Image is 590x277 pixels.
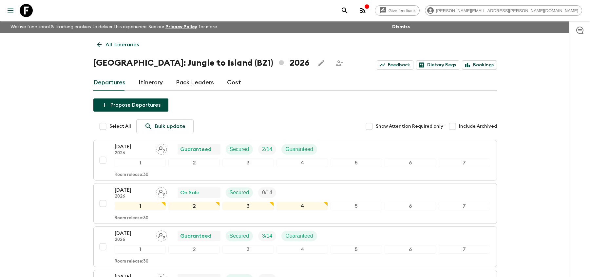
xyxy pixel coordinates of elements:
[226,144,253,155] div: Secured
[262,232,272,240] p: 3 / 14
[115,159,166,167] div: 1
[156,232,167,238] span: Assign pack leader
[258,187,276,198] div: Trip Fill
[439,159,490,167] div: 7
[222,245,274,254] div: 3
[276,159,328,167] div: 4
[115,229,151,237] p: [DATE]
[93,183,497,224] button: [DATE]2026Assign pack leaderOn SaleSecuredTrip Fill1234567Room release:30
[93,140,497,181] button: [DATE]2026Assign pack leaderGuaranteedSecuredTrip FillGuaranteed1234567Room release:30
[222,159,274,167] div: 3
[109,123,131,130] span: Select All
[168,245,220,254] div: 2
[115,259,148,264] p: Room release: 30
[168,159,220,167] div: 2
[338,4,351,17] button: search adventures
[285,145,313,153] p: Guaranteed
[276,202,328,210] div: 4
[315,56,328,70] button: Edit this itinerary
[390,22,411,32] button: Dismiss
[376,123,443,130] span: Show Attention Required only
[230,145,249,153] p: Secured
[385,159,436,167] div: 6
[375,5,420,16] a: Give feedback
[222,202,274,210] div: 3
[425,5,582,16] div: [PERSON_NAME][EMAIL_ADDRESS][PERSON_NAME][DOMAIN_NAME]
[180,232,211,240] p: Guaranteed
[156,189,167,194] span: Assign pack leader
[115,237,151,243] p: 2026
[93,56,310,70] h1: [GEOGRAPHIC_DATA]: Jungle to Island (BZ1) 2026
[385,8,419,13] span: Give feedback
[331,202,382,210] div: 5
[226,187,253,198] div: Secured
[115,172,148,178] p: Room release: 30
[115,143,151,151] p: [DATE]
[155,122,185,130] p: Bulk update
[93,38,143,51] a: All itineraries
[139,75,163,91] a: Itinerary
[285,232,313,240] p: Guaranteed
[377,60,413,70] a: Feedback
[258,231,276,241] div: Trip Fill
[136,119,194,133] a: Bulk update
[331,159,382,167] div: 5
[459,123,497,130] span: Include Archived
[93,75,125,91] a: Departures
[462,60,497,70] a: Bookings
[276,245,328,254] div: 4
[180,145,211,153] p: Guaranteed
[226,231,253,241] div: Secured
[115,186,151,194] p: [DATE]
[115,202,166,210] div: 1
[180,189,200,197] p: On Sale
[93,98,168,112] button: Propose Departures
[262,145,272,153] p: 2 / 14
[262,189,272,197] p: 0 / 14
[115,216,148,221] p: Room release: 30
[93,226,497,267] button: [DATE]2026Assign pack leaderGuaranteedSecuredTrip FillGuaranteed1234567Room release:30
[8,21,220,33] p: We use functional & tracking cookies to deliver this experience. See our for more.
[115,151,151,156] p: 2026
[165,25,197,29] a: Privacy Policy
[115,194,151,199] p: 2026
[4,4,17,17] button: menu
[105,41,139,49] p: All itineraries
[168,202,220,210] div: 2
[439,245,490,254] div: 7
[230,189,249,197] p: Secured
[258,144,276,155] div: Trip Fill
[156,146,167,151] span: Assign pack leader
[439,202,490,210] div: 7
[432,8,582,13] span: [PERSON_NAME][EMAIL_ADDRESS][PERSON_NAME][DOMAIN_NAME]
[331,245,382,254] div: 5
[385,202,436,210] div: 6
[115,245,166,254] div: 1
[227,75,241,91] a: Cost
[416,60,459,70] a: Dietary Reqs
[333,56,346,70] span: Share this itinerary
[176,75,214,91] a: Pack Leaders
[385,245,436,254] div: 6
[230,232,249,240] p: Secured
